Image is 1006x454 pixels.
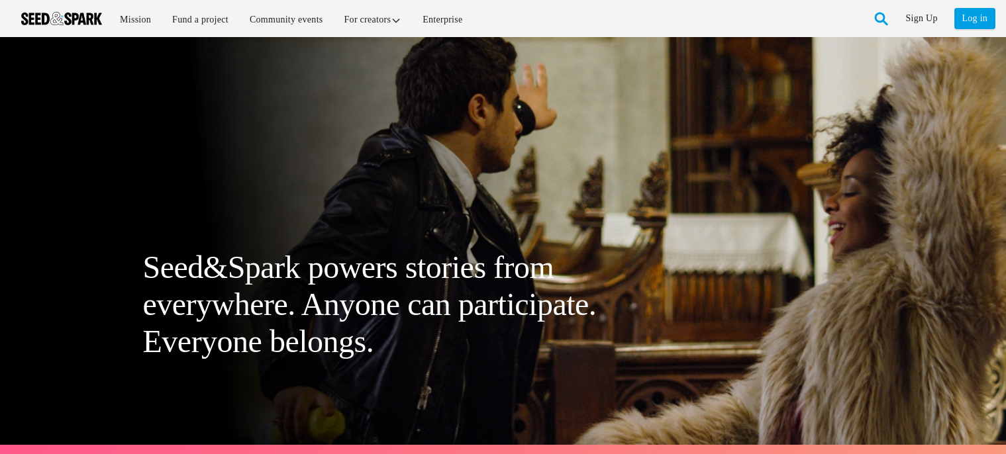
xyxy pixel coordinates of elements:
[111,5,160,34] a: Mission
[143,249,648,360] h1: Seed&Spark powers stories from everywhere. Anyone can participate. Everyone belongs.
[906,8,938,29] a: Sign Up
[163,5,238,34] a: Fund a project
[240,5,332,34] a: Community events
[21,12,102,25] img: Seed amp; Spark
[413,5,472,34] a: Enterprise
[954,8,995,29] a: Log in
[335,5,411,34] a: For creators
